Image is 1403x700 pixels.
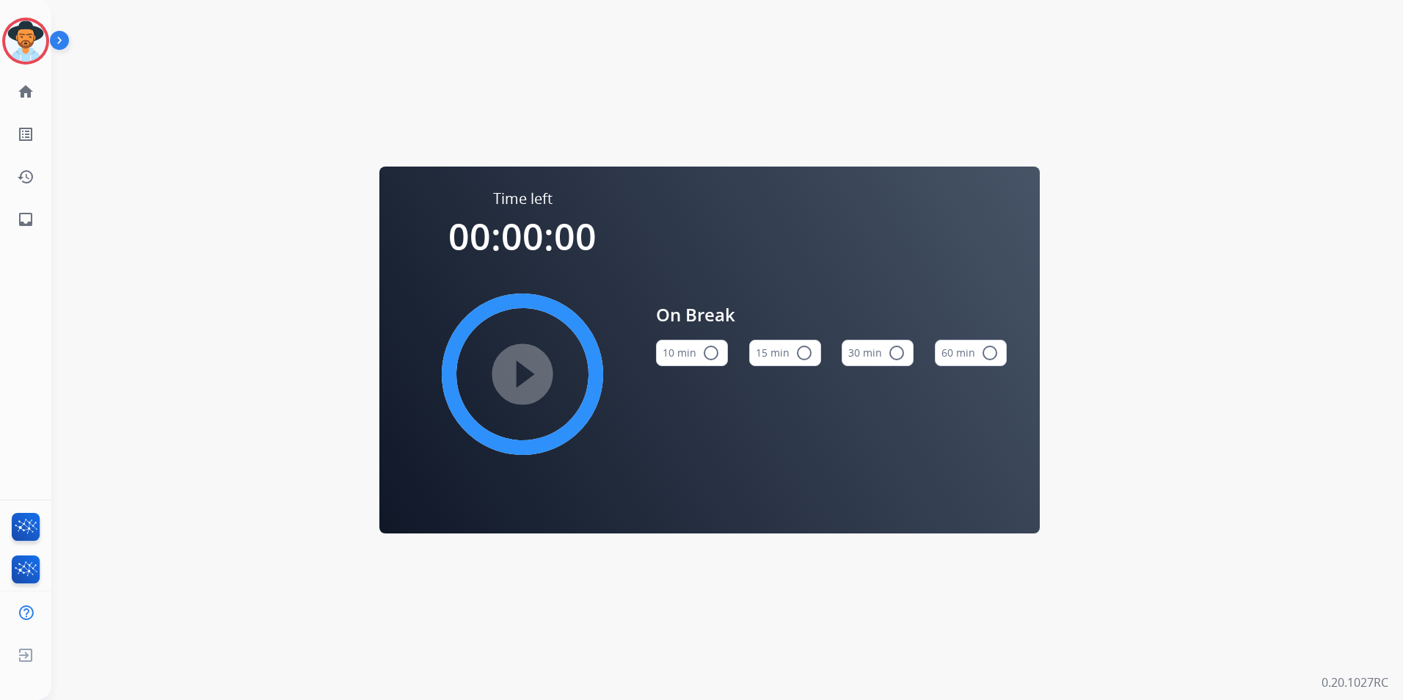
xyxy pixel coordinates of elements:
img: avatar [5,21,46,62]
mat-icon: history [17,168,34,186]
button: 30 min [842,340,914,366]
button: 15 min [749,340,821,366]
mat-icon: list_alt [17,125,34,143]
span: 00:00:00 [448,211,597,261]
span: Time left [493,189,553,209]
button: 60 min [935,340,1007,366]
button: 10 min [656,340,728,366]
mat-icon: radio_button_unchecked [888,344,905,362]
mat-icon: radio_button_unchecked [795,344,813,362]
mat-icon: inbox [17,211,34,228]
mat-icon: home [17,83,34,101]
span: On Break [656,302,1007,328]
p: 0.20.1027RC [1322,674,1388,691]
mat-icon: radio_button_unchecked [702,344,720,362]
mat-icon: radio_button_unchecked [981,344,999,362]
